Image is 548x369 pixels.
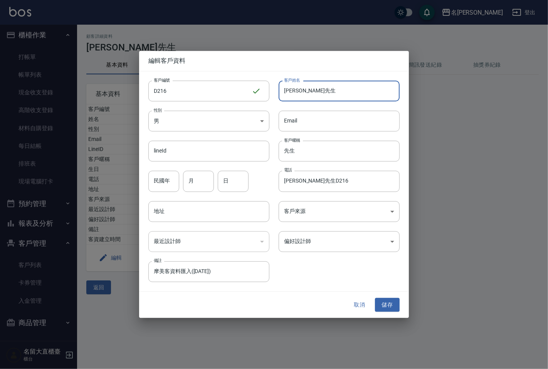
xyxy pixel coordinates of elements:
label: 客戶暱稱 [284,138,300,143]
button: 儲存 [375,298,400,312]
div: 男 [148,111,269,131]
label: 電話 [284,168,292,173]
label: 備註 [154,258,162,263]
label: 性別 [154,107,162,113]
label: 客戶姓名 [284,77,300,83]
button: 取消 [347,298,372,312]
span: 編輯客戶資料 [148,57,400,65]
label: 客戶編號 [154,77,170,83]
